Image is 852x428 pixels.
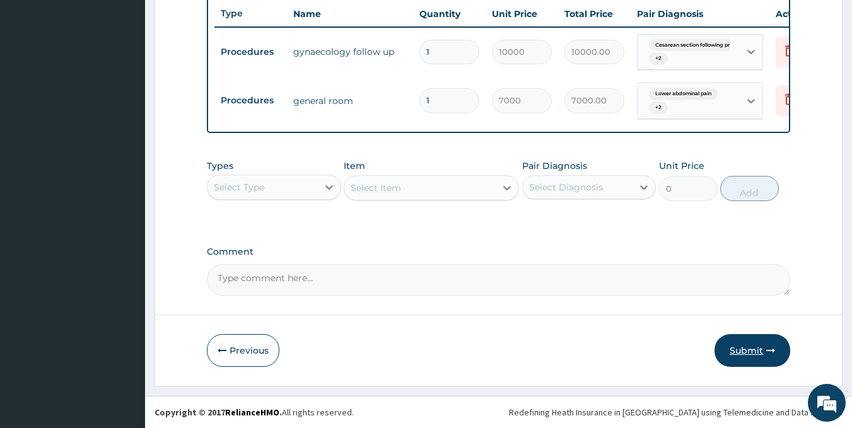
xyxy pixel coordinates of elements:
[529,181,603,194] div: Select Diagnosis
[214,89,287,112] td: Procedures
[509,406,843,419] div: Redefining Heath Insurance in [GEOGRAPHIC_DATA] using Telemedicine and Data Science!
[207,161,233,171] label: Types
[649,88,718,100] span: Lower abdominal pain
[413,1,486,26] th: Quantity
[73,132,174,259] span: We're online!
[214,181,264,194] div: Select Type
[287,88,413,113] td: general room
[649,101,668,114] span: + 2
[225,407,279,418] a: RelianceHMO
[558,1,631,26] th: Total Price
[145,396,852,428] footer: All rights reserved.
[287,1,413,26] th: Name
[649,52,668,65] span: + 2
[214,2,287,25] th: Type
[66,71,212,87] div: Chat with us now
[207,6,237,37] div: Minimize live chat window
[214,40,287,64] td: Procedures
[715,334,790,367] button: Submit
[659,159,704,172] label: Unit Price
[769,1,832,26] th: Actions
[155,407,282,418] strong: Copyright © 2017 .
[486,1,558,26] th: Unit Price
[344,159,365,172] label: Item
[287,39,413,64] td: gynaecology follow up
[522,159,587,172] label: Pair Diagnosis
[207,334,279,367] button: Previous
[207,246,791,257] label: Comment
[631,1,769,26] th: Pair Diagnosis
[6,290,240,334] textarea: Type your message and hit 'Enter'
[720,176,779,201] button: Add
[23,63,51,95] img: d_794563401_company_1708531726252_794563401
[649,39,743,52] span: Cesarean section following pre...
